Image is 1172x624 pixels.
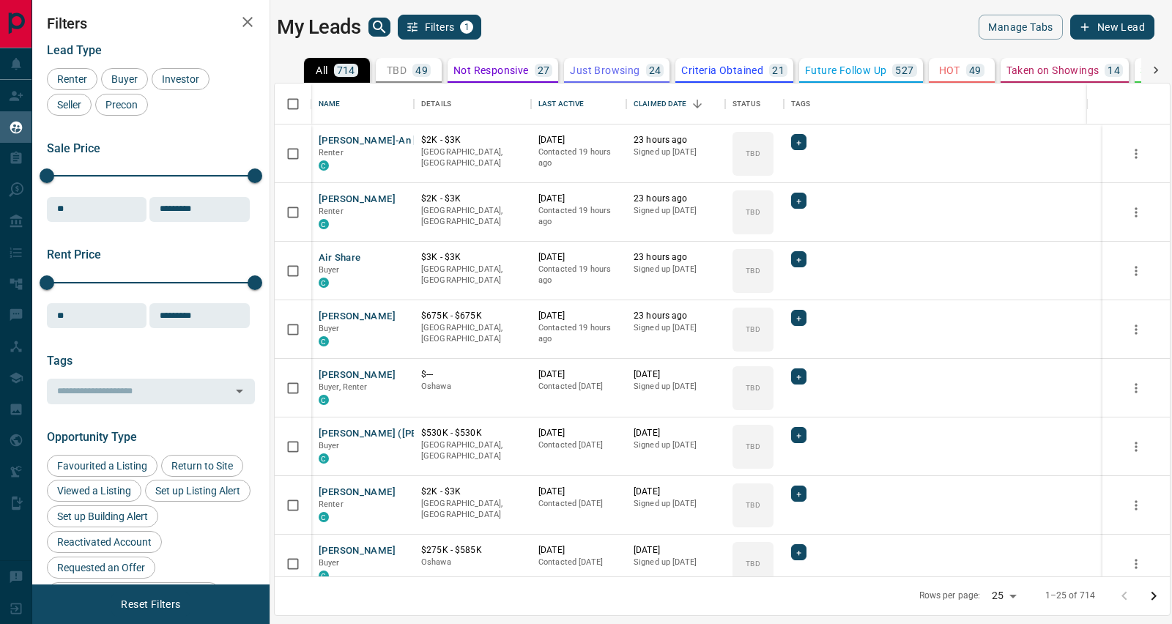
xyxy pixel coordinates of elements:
div: + [791,310,806,326]
h1: My Leads [277,15,361,39]
p: Taken on Showings [1006,65,1099,75]
button: Manage Tabs [979,15,1062,40]
p: 23 hours ago [634,193,718,205]
p: Signed up [DATE] [634,557,718,568]
button: Open [229,381,250,401]
p: Contacted 19 hours ago [538,264,619,286]
span: Opportunity Type [47,430,137,444]
div: Renter [47,68,97,90]
p: Just Browsing [570,65,639,75]
span: Return to Site [166,460,238,472]
p: TBD [746,441,760,452]
button: more [1125,436,1147,458]
span: Buyer [106,73,143,85]
div: Favourited a Listing [47,455,157,477]
div: + [791,193,806,209]
div: Claimed Date [634,83,687,125]
button: [PERSON_NAME] [319,368,396,382]
div: Tags [791,83,811,125]
h2: Filters [47,15,255,32]
button: more [1125,494,1147,516]
span: + [796,369,801,384]
p: HOT [939,65,960,75]
span: Renter [319,207,344,216]
p: $--- [421,368,524,381]
button: more [1125,260,1147,282]
p: [GEOGRAPHIC_DATA], [GEOGRAPHIC_DATA] [421,264,524,286]
p: Contacted 19 hours ago [538,205,619,228]
p: $275K - $585K [421,544,524,557]
span: + [796,135,801,149]
span: Renter [319,148,344,157]
div: condos.ca [319,453,329,464]
span: Renter [319,499,344,509]
span: + [796,428,801,442]
div: Status [732,83,760,125]
div: Set up Building Alert [47,505,158,527]
button: Air Share [319,251,360,265]
button: [PERSON_NAME] [319,310,396,324]
p: Not Responsive [453,65,529,75]
p: 23 hours ago [634,134,718,146]
p: [GEOGRAPHIC_DATA], [GEOGRAPHIC_DATA] [421,439,524,462]
span: + [796,193,801,208]
button: New Lead [1070,15,1154,40]
p: All [316,65,327,75]
p: 714 [337,65,355,75]
div: Tags [784,83,1088,125]
div: Last Active [538,83,584,125]
p: [DATE] [538,368,619,381]
button: [PERSON_NAME]-An [PERSON_NAME] [319,134,490,148]
p: [GEOGRAPHIC_DATA], [GEOGRAPHIC_DATA] [421,322,524,345]
span: Lead Type [47,43,102,57]
div: condos.ca [319,219,329,229]
div: Return to Site [161,455,243,477]
span: Requested an Offer [52,562,150,573]
button: more [1125,201,1147,223]
div: condos.ca [319,571,329,581]
p: 23 hours ago [634,310,718,322]
p: 21 [772,65,785,75]
button: more [1125,143,1147,165]
p: Contacted [DATE] [538,498,619,510]
p: 49 [969,65,982,75]
p: Contacted [DATE] [538,439,619,451]
p: Oshawa [421,381,524,393]
p: Signed up [DATE] [634,498,718,510]
p: $2K - $3K [421,193,524,205]
div: condos.ca [319,160,329,171]
p: $675K - $675K [421,310,524,322]
div: + [791,368,806,385]
span: Viewed a Listing [52,485,136,497]
p: [DATE] [634,544,718,557]
div: + [791,486,806,502]
span: Rent Price [47,248,101,261]
p: [DATE] [634,368,718,381]
div: + [791,251,806,267]
p: Contacted 19 hours ago [538,146,619,169]
p: TBD [746,265,760,276]
p: [DATE] [538,251,619,264]
button: [PERSON_NAME] [319,193,396,207]
p: 27 [538,65,550,75]
p: [DATE] [538,134,619,146]
div: condos.ca [319,278,329,288]
div: condos.ca [319,395,329,405]
p: TBD [746,148,760,159]
p: $530K - $530K [421,427,524,439]
span: Reactivated Account [52,536,157,548]
button: Filters1 [398,15,482,40]
p: 24 [649,65,661,75]
div: Name [319,83,341,125]
div: Seller [47,94,92,116]
div: Details [414,83,531,125]
button: more [1125,553,1147,575]
p: Signed up [DATE] [634,439,718,451]
p: Signed up [DATE] [634,146,718,158]
p: TBD [746,558,760,569]
span: Precon [100,99,143,111]
p: 14 [1108,65,1120,75]
span: Buyer [319,558,340,568]
div: Details [421,83,451,125]
p: [DATE] [538,486,619,498]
